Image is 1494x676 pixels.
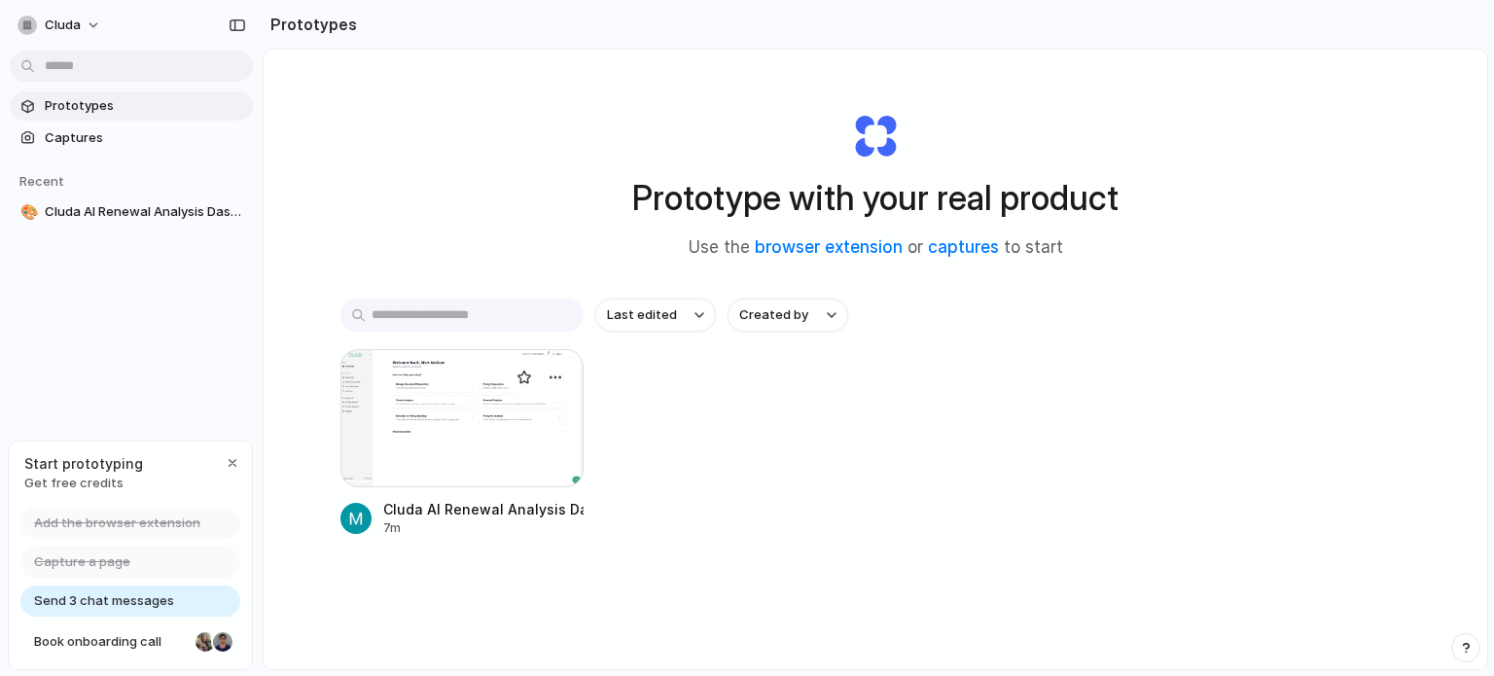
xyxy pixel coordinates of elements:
div: Cluda AI Renewal Analysis Dashboard [383,499,584,519]
span: Captures [45,128,245,148]
button: 🎨 [18,202,37,222]
span: Capture a page [34,552,130,572]
span: Start prototyping [24,453,143,474]
span: Get free credits [24,474,143,493]
button: Last edited [595,299,716,332]
a: Cluda AI Renewal Analysis DashboardCluda AI Renewal Analysis Dashboard7m [340,349,584,537]
div: Nicole Kubica [194,630,217,654]
span: Book onboarding call [34,632,188,652]
div: 7m [383,519,584,537]
button: Created by [728,299,848,332]
span: cluda [45,16,81,35]
a: 🎨Cluda AI Renewal Analysis Dashboard [10,197,253,227]
a: browser extension [755,237,903,257]
span: Add the browser extension [34,514,200,533]
span: Last edited [607,305,677,325]
span: Created by [739,305,808,325]
span: Use the or to start [689,235,1063,261]
div: Christian Iacullo [211,630,234,654]
button: cluda [10,10,111,41]
a: Captures [10,124,253,153]
span: Prototypes [45,96,245,116]
h2: Prototypes [263,13,357,36]
h1: Prototype with your real product [632,172,1119,224]
a: Book onboarding call [20,626,240,658]
a: captures [928,237,999,257]
span: Cluda AI Renewal Analysis Dashboard [45,202,245,222]
span: Send 3 chat messages [34,591,174,611]
span: Recent [19,173,64,189]
div: 🎨 [20,201,34,224]
a: Prototypes [10,91,253,121]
